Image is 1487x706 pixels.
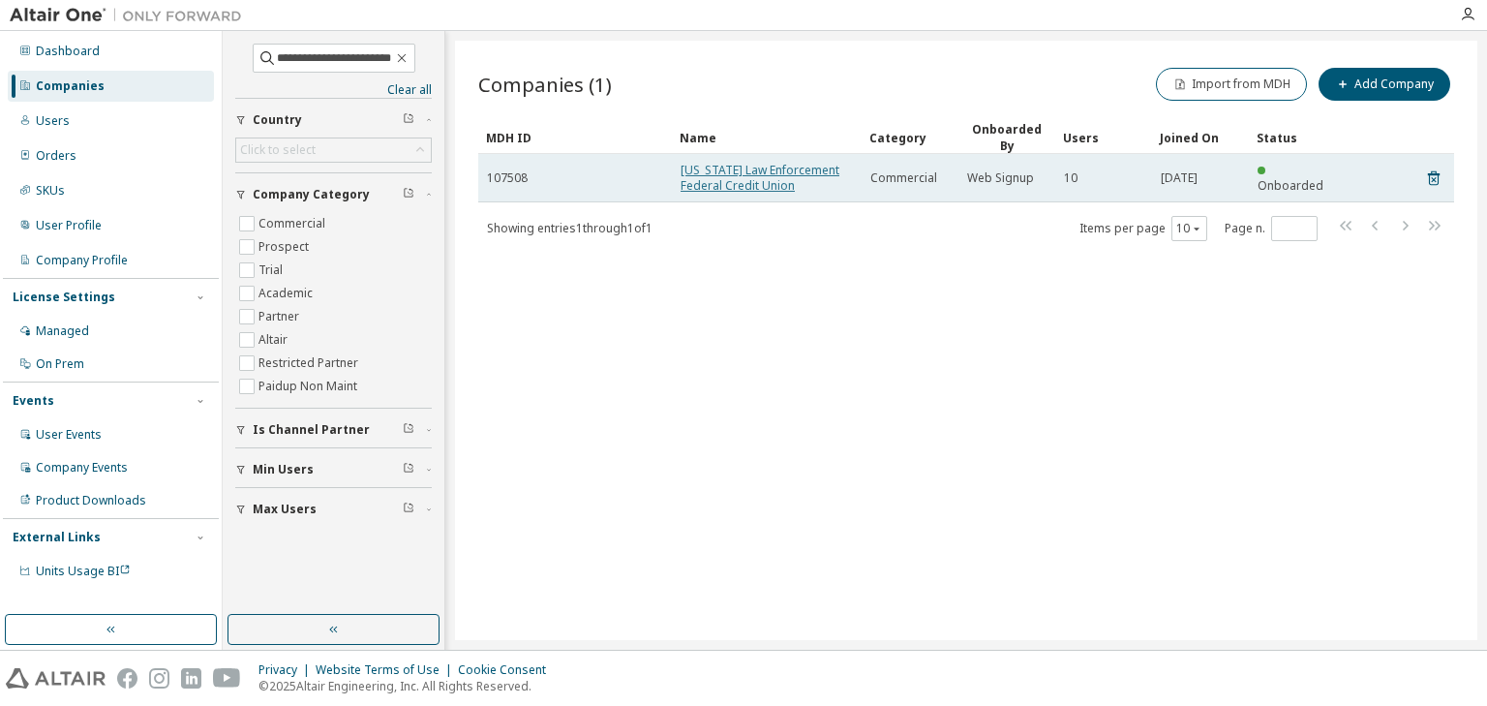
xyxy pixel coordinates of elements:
[458,662,558,678] div: Cookie Consent
[258,352,362,375] label: Restricted Partner
[316,662,458,678] div: Website Terms of Use
[486,122,664,153] div: MDH ID
[6,668,106,689] img: altair_logo.svg
[235,99,432,141] button: Country
[36,78,105,94] div: Companies
[1079,216,1207,241] span: Items per page
[36,253,128,268] div: Company Profile
[403,502,414,517] span: Clear filter
[36,44,100,59] div: Dashboard
[1160,122,1241,153] div: Joined On
[869,122,951,153] div: Category
[258,678,558,694] p: © 2025 Altair Engineering, Inc. All Rights Reserved.
[253,422,370,438] span: Is Channel Partner
[36,356,84,372] div: On Prem
[253,112,302,128] span: Country
[967,170,1034,186] span: Web Signup
[258,235,313,259] label: Prospect
[258,259,287,282] label: Trial
[1176,221,1202,236] button: 10
[681,162,839,194] a: [US_STATE] Law Enforcement Federal Credit Union
[478,71,612,98] span: Companies (1)
[36,460,128,476] div: Company Events
[1257,122,1338,153] div: Status
[13,393,54,409] div: Events
[680,122,854,153] div: Name
[258,375,361,398] label: Paidup Non Maint
[13,290,115,305] div: License Settings
[870,170,937,186] span: Commercial
[235,173,432,216] button: Company Category
[36,323,89,339] div: Managed
[258,212,329,235] label: Commercial
[213,668,241,689] img: youtube.svg
[1156,68,1307,101] button: Import from MDH
[36,563,131,579] span: Units Usage BI
[403,422,414,438] span: Clear filter
[403,112,414,128] span: Clear filter
[487,170,528,186] span: 107508
[240,142,316,158] div: Click to select
[1063,122,1144,153] div: Users
[487,220,652,236] span: Showing entries 1 through 1 of 1
[1258,177,1323,194] span: Onboarded
[253,502,317,517] span: Max Users
[258,305,303,328] label: Partner
[258,282,317,305] label: Academic
[253,462,314,477] span: Min Users
[253,187,370,202] span: Company Category
[258,662,316,678] div: Privacy
[235,409,432,451] button: Is Channel Partner
[10,6,252,25] img: Altair One
[13,530,101,545] div: External Links
[236,138,431,162] div: Click to select
[1225,216,1318,241] span: Page n.
[36,113,70,129] div: Users
[36,218,102,233] div: User Profile
[1319,68,1450,101] button: Add Company
[403,462,414,477] span: Clear filter
[117,668,137,689] img: facebook.svg
[235,488,432,531] button: Max Users
[1161,170,1198,186] span: [DATE]
[36,183,65,199] div: SKUs
[181,668,201,689] img: linkedin.svg
[1064,170,1077,186] span: 10
[258,328,291,352] label: Altair
[403,187,414,202] span: Clear filter
[36,427,102,443] div: User Events
[36,148,76,164] div: Orders
[966,121,1047,154] div: Onboarded By
[235,448,432,491] button: Min Users
[235,82,432,98] a: Clear all
[149,668,169,689] img: instagram.svg
[36,493,146,508] div: Product Downloads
